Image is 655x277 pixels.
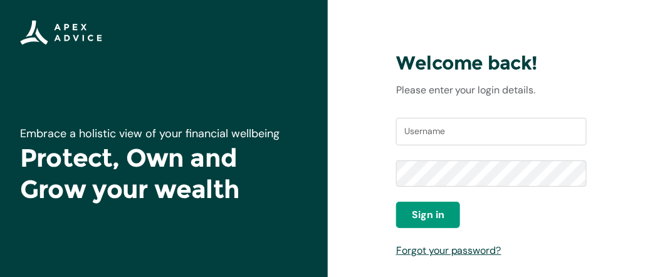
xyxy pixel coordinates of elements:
[396,118,587,145] input: Username
[396,202,460,228] button: Sign in
[20,20,102,45] img: Apex Advice Group
[412,207,444,222] span: Sign in
[20,126,280,141] span: Embrace a holistic view of your financial wellbeing
[396,83,587,98] p: Please enter your login details.
[20,142,308,205] h1: Protect, Own and Grow your wealth
[396,244,501,257] a: Forgot your password?
[396,51,587,75] h3: Welcome back!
